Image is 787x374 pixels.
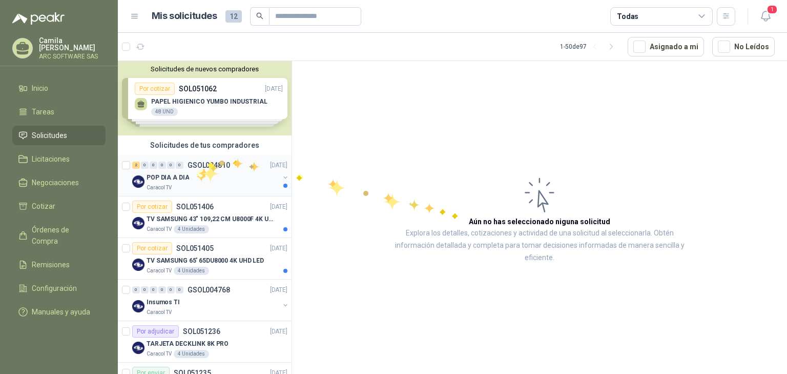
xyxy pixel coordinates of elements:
span: Licitaciones [32,153,70,165]
span: Cotizar [32,201,55,212]
a: Por cotizarSOL051406[DATE] Company LogoTV SAMSUNG 43" 109,22 CM U8000F 4K UHDCaracol TV4 Unidades [118,196,292,238]
p: Caracol TV [147,267,172,275]
p: Explora los detalles, cotizaciones y actividad de una solicitud al seleccionarla. Obtén informaci... [395,227,685,264]
div: 2 [132,162,140,169]
a: 0 0 0 0 0 0 GSOL004768[DATE] Company LogoInsumos TICaracol TV [132,284,289,317]
a: Licitaciones [12,149,106,169]
button: Solicitudes de nuevos compradores [122,65,287,73]
span: 1 [767,5,778,14]
div: 4 Unidades [174,350,209,358]
span: search [256,12,263,19]
p: Insumos TI [147,298,180,307]
a: 2 0 0 0 0 0 GSOL004810[DATE] Company LogoPOP DIA A DIACaracol TV [132,159,289,192]
div: Por cotizar [132,242,172,254]
h3: Aún no has seleccionado niguna solicitud [469,216,610,227]
p: Caracol TV [147,308,172,317]
div: 0 [176,162,183,169]
div: 1 - 50 de 97 [560,38,619,55]
div: 0 [141,162,149,169]
p: POP DIA A DIA [147,173,189,183]
p: SOL051405 [176,245,214,252]
span: Inicio [32,83,48,94]
p: GSOL004768 [188,286,230,293]
p: [DATE] [270,244,287,253]
div: Solicitudes de tus compradores [118,135,292,155]
button: 1 [756,7,775,26]
div: 0 [158,286,166,293]
button: Asignado a mi [628,37,704,56]
p: SOL051406 [176,203,214,210]
p: TARJETA DECKLINK 8K PRO [147,339,229,349]
p: [DATE] [270,202,287,212]
div: 0 [150,286,157,293]
a: Configuración [12,279,106,298]
div: 4 Unidades [174,225,209,233]
span: 12 [225,10,242,23]
p: [DATE] [270,327,287,337]
div: 0 [167,286,175,293]
div: 0 [167,162,175,169]
p: TV SAMSUNG 43" 109,22 CM U8000F 4K UHD [147,214,274,224]
img: Company Logo [132,259,144,271]
div: Por cotizar [132,201,172,213]
img: Company Logo [132,217,144,229]
span: Configuración [32,283,77,294]
div: Solicitudes de nuevos compradoresPor cotizarSOL051062[DATE] PAPEL HIGIENICO YUMBO INDUSTRIAL48 UN... [118,61,292,135]
p: Caracol TV [147,225,172,233]
a: Órdenes de Compra [12,220,106,251]
p: TV SAMSUNG 65' 65DU8000 4K UHD LED [147,256,264,266]
div: 4 Unidades [174,267,209,275]
img: Company Logo [132,300,144,312]
div: Todas [617,11,638,22]
div: 0 [132,286,140,293]
a: Negociaciones [12,173,106,192]
span: Negociaciones [32,177,79,188]
img: Logo peakr [12,12,65,25]
div: 0 [176,286,183,293]
div: 0 [158,162,166,169]
span: Manuales y ayuda [32,306,90,318]
a: Tareas [12,102,106,122]
span: Solicitudes [32,130,67,141]
span: Órdenes de Compra [32,224,96,247]
p: SOL051236 [183,328,220,335]
a: Solicitudes [12,126,106,145]
a: Cotizar [12,196,106,216]
p: [DATE] [270,161,287,170]
a: Remisiones [12,255,106,274]
p: [DATE] [270,285,287,295]
p: Caracol TV [147,350,172,358]
a: Manuales y ayuda [12,302,106,322]
p: GSOL004810 [188,162,230,169]
img: Company Logo [132,342,144,354]
button: No Leídos [712,37,775,56]
a: Por adjudicarSOL051236[DATE] Company LogoTARJETA DECKLINK 8K PROCaracol TV4 Unidades [118,321,292,363]
p: Camila [PERSON_NAME] [39,37,106,51]
span: Tareas [32,106,54,117]
span: Remisiones [32,259,70,270]
h1: Mis solicitudes [152,9,217,24]
p: ARC SOFTWARE SAS [39,53,106,60]
div: 0 [150,162,157,169]
div: 0 [141,286,149,293]
a: Inicio [12,78,106,98]
div: Por adjudicar [132,325,179,338]
p: Caracol TV [147,184,172,192]
img: Company Logo [132,175,144,188]
a: Por cotizarSOL051405[DATE] Company LogoTV SAMSUNG 65' 65DU8000 4K UHD LEDCaracol TV4 Unidades [118,238,292,280]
